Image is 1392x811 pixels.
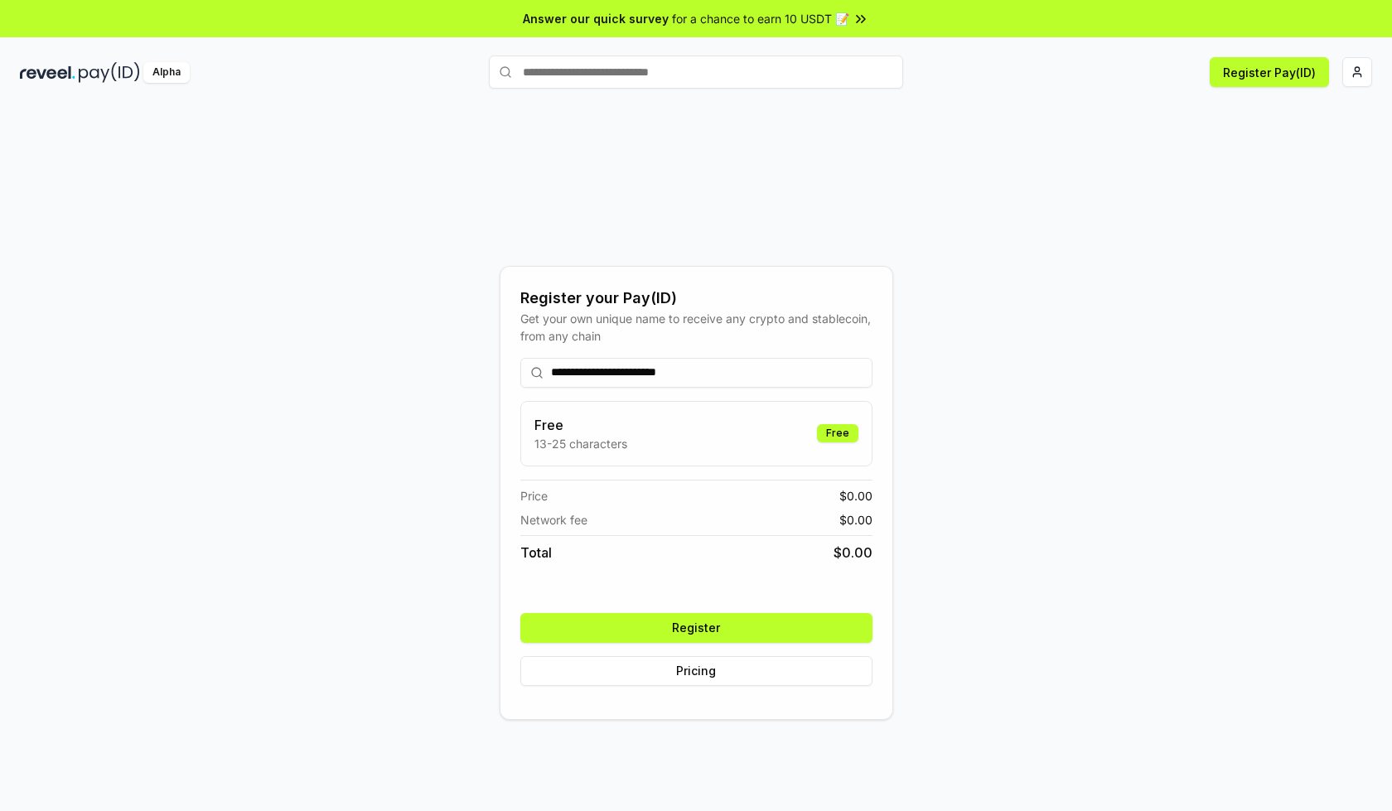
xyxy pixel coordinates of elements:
button: Register [520,613,872,643]
span: for a chance to earn 10 USDT 📝 [672,10,849,27]
span: Network fee [520,511,587,529]
div: Free [817,424,858,442]
p: 13-25 characters [534,435,627,452]
div: Get your own unique name to receive any crypto and stablecoin, from any chain [520,310,872,345]
h3: Free [534,415,627,435]
button: Register Pay(ID) [1210,57,1329,87]
span: Price [520,487,548,504]
button: Pricing [520,656,872,686]
span: $ 0.00 [834,543,872,562]
span: $ 0.00 [839,487,872,504]
div: Register your Pay(ID) [520,287,872,310]
div: Alpha [143,62,190,83]
img: reveel_dark [20,62,75,83]
span: Answer our quick survey [523,10,669,27]
span: Total [520,543,552,562]
span: $ 0.00 [839,511,872,529]
img: pay_id [79,62,140,83]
